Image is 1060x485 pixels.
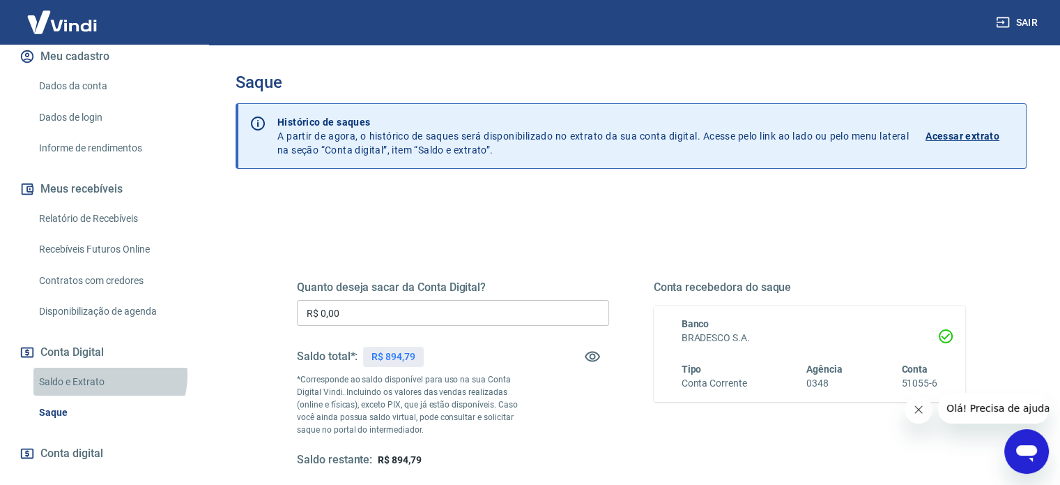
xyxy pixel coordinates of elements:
[925,129,999,143] p: Acessar extrato
[378,454,422,465] span: R$ 894,79
[277,115,909,129] p: Histórico de saques
[277,115,909,157] p: A partir de agora, o histórico de saques será disponibilizado no extrato da sua conta digital. Ac...
[993,10,1043,36] button: Sair
[806,376,843,391] h6: 0348
[33,267,192,295] a: Contratos com credores
[682,376,747,391] h6: Conta Corrente
[901,364,928,375] span: Conta
[8,10,117,21] span: Olá! Precisa de ajuda?
[33,398,192,427] a: Saque
[33,204,192,233] a: Relatório de Recebíveis
[806,364,843,375] span: Agência
[938,393,1049,424] iframe: Mensagem da empresa
[682,318,709,329] span: Banco
[297,350,358,364] h5: Saldo total*:
[901,376,937,391] h6: 51055-6
[1004,429,1049,474] iframe: Botão para abrir a janela de mensagens
[33,235,192,264] a: Recebíveis Futuros Online
[33,297,192,326] a: Disponibilização de agenda
[236,73,1027,92] h3: Saque
[297,453,372,468] h5: Saldo restante:
[17,1,107,43] img: Vindi
[17,41,192,72] button: Meu cadastro
[17,337,192,368] button: Conta Digital
[371,350,415,364] p: R$ 894,79
[17,174,192,204] button: Meus recebíveis
[33,103,192,132] a: Dados de login
[33,368,192,396] a: Saldo e Extrato
[925,115,1015,157] a: Acessar extrato
[905,396,932,424] iframe: Fechar mensagem
[297,281,609,294] h5: Quanto deseja sacar da Conta Digital?
[682,364,702,375] span: Tipo
[17,438,192,469] a: Conta digital
[654,281,966,294] h5: Conta recebedora do saque
[40,444,103,463] span: Conta digital
[33,134,192,163] a: Informe de rendimentos
[682,331,938,345] h6: BRADESCO S.A.
[297,373,531,436] p: *Corresponde ao saldo disponível para uso na sua Conta Digital Vindi. Incluindo os valores das ve...
[33,72,192,100] a: Dados da conta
